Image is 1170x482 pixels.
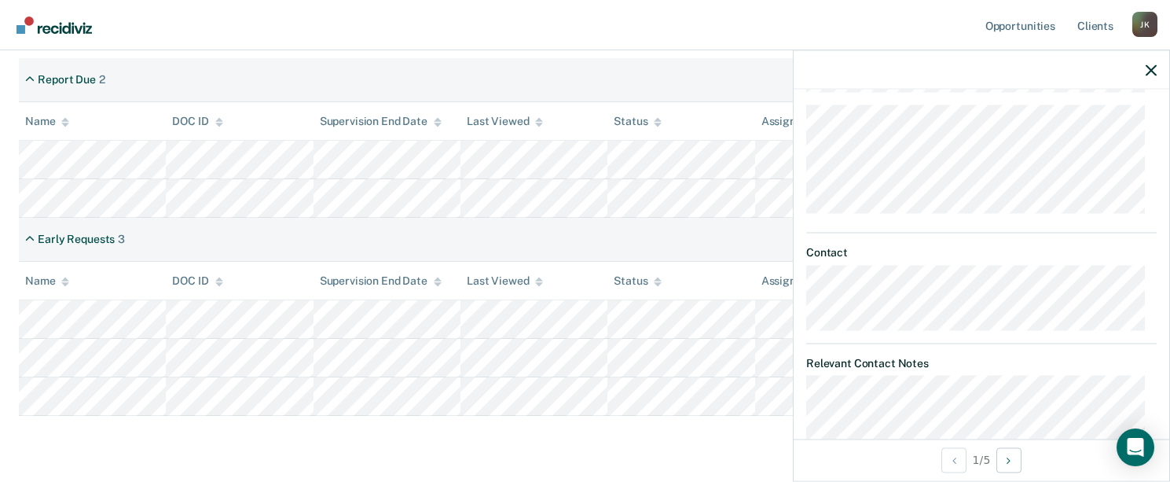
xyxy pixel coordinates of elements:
[761,115,835,128] div: Assigned to
[806,356,1157,370] dt: Relevant Contact Notes
[1117,429,1154,466] div: Open Intercom Messenger
[99,73,105,86] div: 2
[320,274,442,288] div: Supervision End Date
[17,17,92,34] img: Recidiviz
[996,447,1021,473] button: Next Opportunity
[467,115,543,128] div: Last Viewed
[38,73,96,86] div: Report Due
[1132,12,1157,37] div: J K
[320,115,442,128] div: Supervision End Date
[761,274,835,288] div: Assigned to
[941,447,966,473] button: Previous Opportunity
[38,233,115,246] div: Early Requests
[25,115,69,128] div: Name
[172,115,222,128] div: DOC ID
[118,233,125,246] div: 3
[25,274,69,288] div: Name
[172,274,222,288] div: DOC ID
[806,245,1157,259] dt: Contact
[794,439,1169,480] div: 1 / 5
[614,274,662,288] div: Status
[467,274,543,288] div: Last Viewed
[1132,12,1157,37] button: Profile dropdown button
[614,115,662,128] div: Status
